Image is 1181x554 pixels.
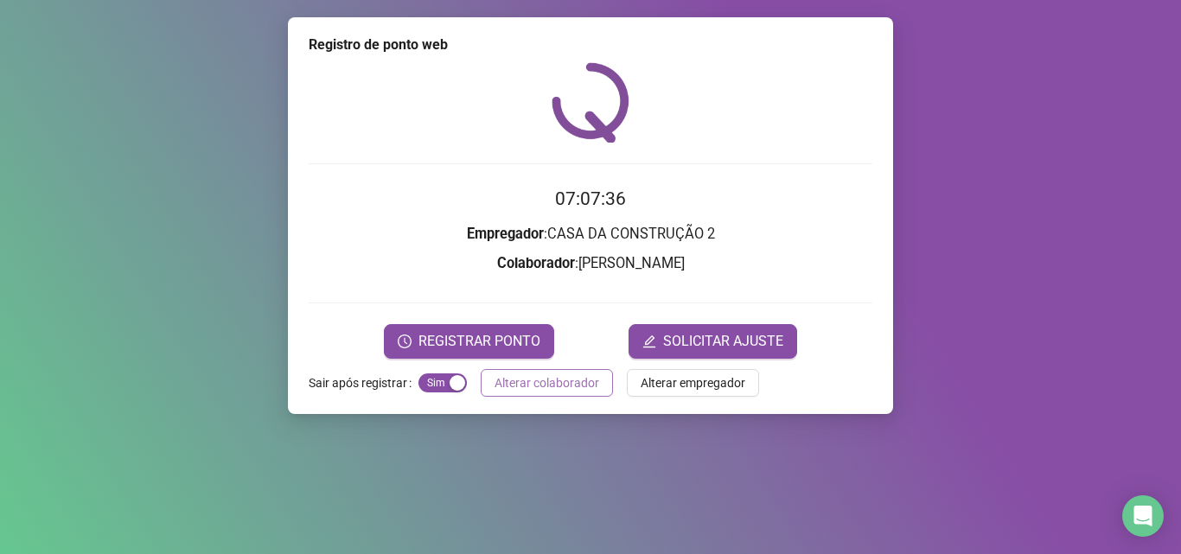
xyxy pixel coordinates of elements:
span: clock-circle [398,334,412,348]
div: Open Intercom Messenger [1122,495,1164,537]
span: Alterar colaborador [495,373,599,392]
h3: : CASA DA CONSTRUÇÃO 2 [309,223,872,245]
span: SOLICITAR AJUSTE [663,331,783,352]
time: 07:07:36 [555,188,626,209]
span: REGISTRAR PONTO [418,331,540,352]
label: Sair após registrar [309,369,418,397]
span: edit [642,334,656,348]
button: Alterar empregador [627,369,759,397]
strong: Colaborador [497,255,575,271]
div: Registro de ponto web [309,35,872,55]
strong: Empregador [467,226,544,242]
button: REGISTRAR PONTO [384,324,554,359]
h3: : [PERSON_NAME] [309,252,872,275]
img: QRPoint [552,62,629,143]
button: editSOLICITAR AJUSTE [629,324,797,359]
span: Alterar empregador [641,373,745,392]
button: Alterar colaborador [481,369,613,397]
